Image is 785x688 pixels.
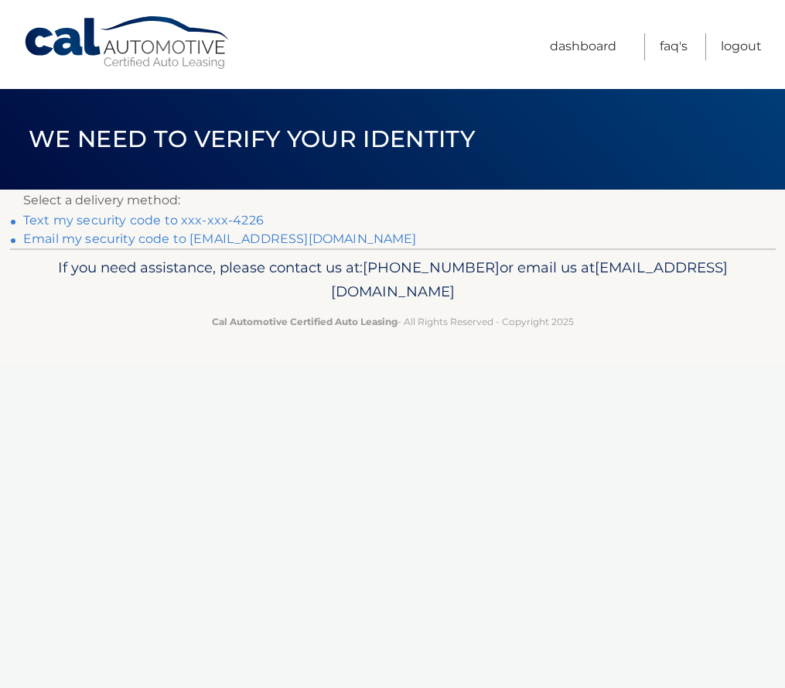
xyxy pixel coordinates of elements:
p: Select a delivery method: [23,190,762,211]
a: Text my security code to xxx-xxx-4226 [23,213,264,228]
strong: Cal Automotive Certified Auto Leasing [212,316,398,327]
p: - All Rights Reserved - Copyright 2025 [33,313,753,330]
a: Cal Automotive [23,15,232,70]
span: [PHONE_NUMBER] [363,258,500,276]
p: If you need assistance, please contact us at: or email us at [33,255,753,305]
a: FAQ's [660,33,688,60]
a: Dashboard [550,33,616,60]
a: Email my security code to [EMAIL_ADDRESS][DOMAIN_NAME] [23,231,417,246]
span: We need to verify your identity [29,125,475,153]
a: Logout [721,33,762,60]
